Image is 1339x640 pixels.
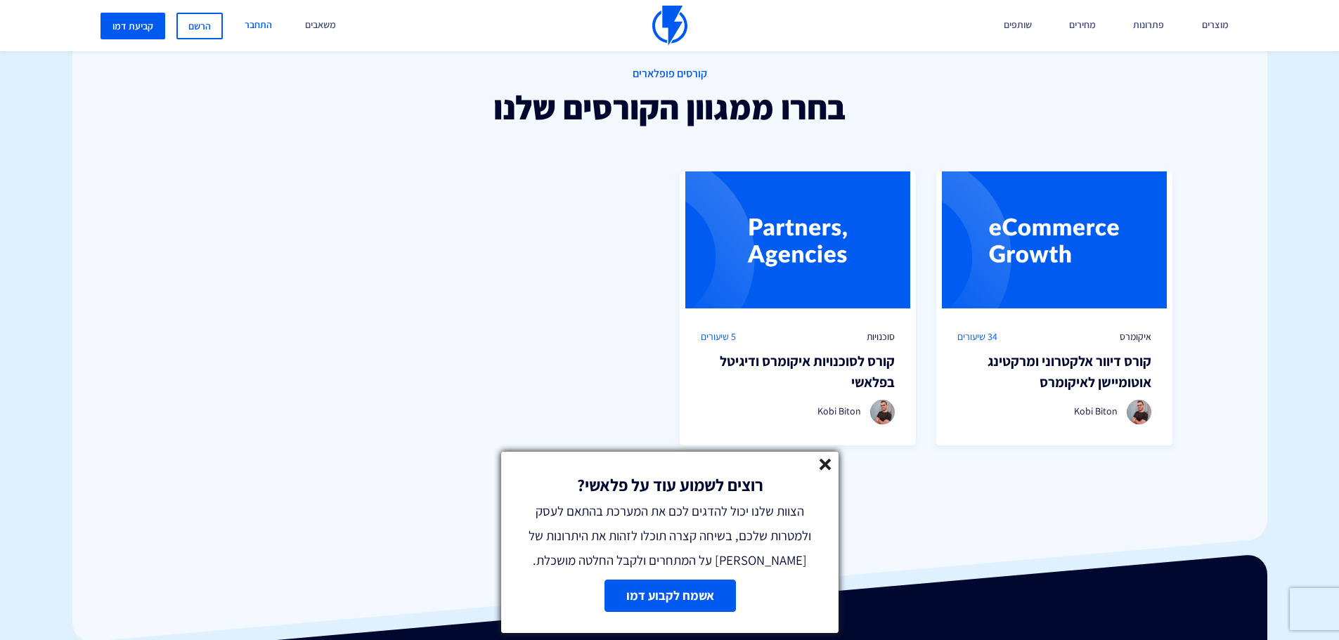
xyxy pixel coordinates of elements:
[701,329,736,344] span: 5 שיעורים
[936,171,1172,445] a: איקומרס 34 שיעורים קורס דיוור אלקטרוני ומרקטינג אוטומיישן לאיקומרס Kobi Biton
[101,13,165,39] a: קביעת דמו
[157,66,1183,82] span: קורסים פופלארים
[176,13,223,39] a: הרשם
[957,329,997,344] span: 34 שיעורים
[680,171,916,445] a: סוכנויות 5 שיעורים קורס לסוכנויות איקומרס ודיגיטל בפלאשי Kobi Biton
[1074,405,1118,417] span: Kobi Biton
[957,351,1151,393] h3: קורס דיוור אלקטרוני ומרקטינג אוטומיישן לאיקומרס
[1120,329,1151,344] span: איקומרס
[817,405,861,417] span: Kobi Biton
[867,329,895,344] span: סוכנויות
[701,351,895,393] h3: קורס לסוכנויות איקומרס ודיגיטל בפלאשי
[157,89,1183,126] h2: בחרו ממגוון הקורסים שלנו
